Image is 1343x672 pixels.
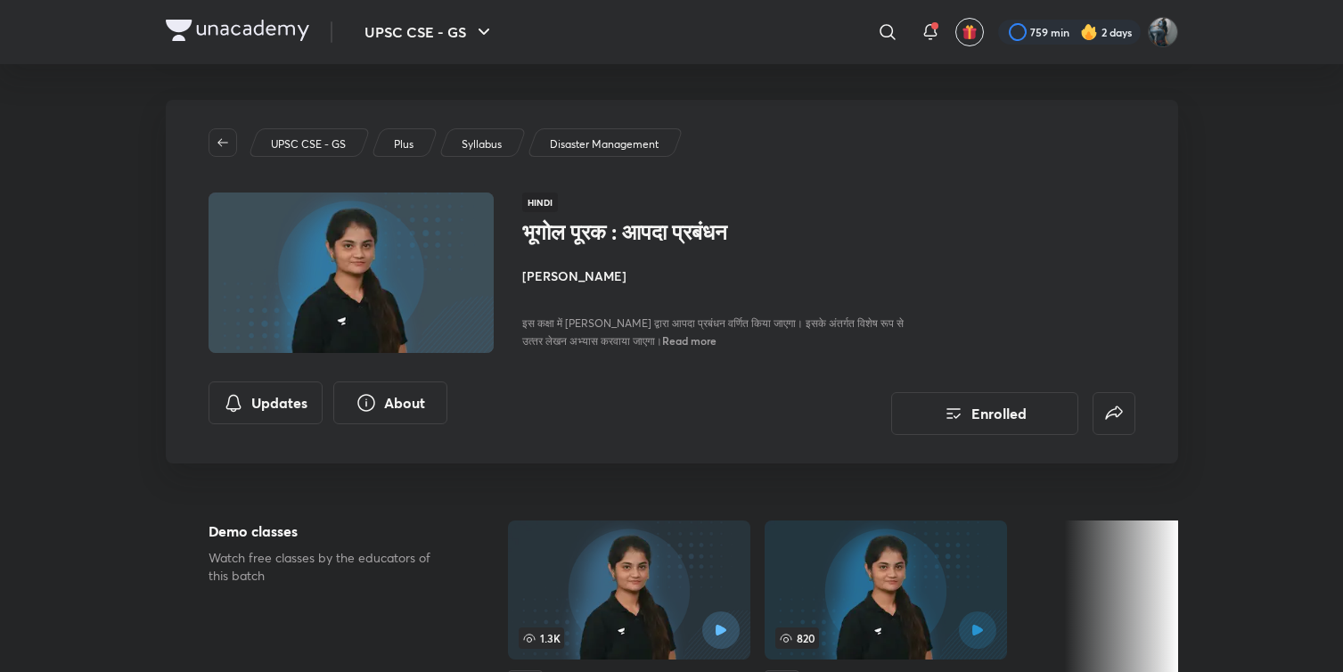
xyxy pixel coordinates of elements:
[1093,392,1135,435] button: false
[522,193,558,212] span: Hindi
[522,316,904,348] span: इस कक्षा में [PERSON_NAME] द्वारा आपदा प्रबंधन वर्णित किया जाएगा। इसके अंतर्गत विशेष रूप से उत्‍त...
[209,381,323,424] button: Updates
[522,266,921,285] h4: [PERSON_NAME]
[458,136,504,152] a: Syllabus
[546,136,661,152] a: Disaster Management
[394,136,414,152] p: Plus
[209,549,451,585] p: Watch free classes by the educators of this batch
[390,136,416,152] a: Plus
[166,20,309,45] a: Company Logo
[333,381,447,424] button: About
[166,20,309,41] img: Company Logo
[205,191,495,355] img: Thumbnail
[1148,17,1178,47] img: Komal
[550,136,659,152] p: Disaster Management
[955,18,984,46] button: avatar
[462,136,502,152] p: Syllabus
[522,219,814,245] h1: भूगोल पूरक : आपदा प्रबंधन
[354,14,505,50] button: UPSC CSE - GS
[271,136,346,152] p: UPSC CSE - GS
[209,520,451,542] h5: Demo classes
[267,136,348,152] a: UPSC CSE - GS
[519,627,564,649] span: 1.3K
[775,627,819,649] span: 820
[962,24,978,40] img: avatar
[891,392,1078,435] button: Enrolled
[662,333,717,348] span: Read more
[1080,23,1098,41] img: streak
